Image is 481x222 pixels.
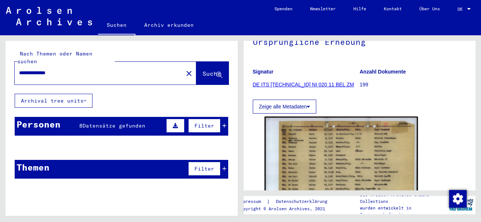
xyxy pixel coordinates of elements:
h1: Ursprüngliche Erhebung [253,25,467,57]
span: Filter [194,165,214,172]
a: Archiv erkunden [135,16,203,34]
span: Filter [194,122,214,129]
a: Impressum [238,198,267,205]
span: 8 [79,122,83,129]
span: DE [458,7,466,12]
button: Filter [188,162,221,176]
img: yv_logo.png [447,196,475,214]
img: Arolsen_neg.svg [6,7,92,25]
mat-label: Nach Themen oder Namen suchen [17,50,92,65]
b: Signatur [253,69,274,75]
button: Archival tree units [15,94,92,108]
span: Suche [203,70,221,77]
div: Zustimmung ändern [449,190,466,207]
p: Die Arolsen Archives Online-Collections [360,191,447,205]
b: Anzahl Dokumente [360,69,406,75]
a: DE ITS [TECHNICAL_ID] NI 020 11 BEL ZM [253,82,354,87]
div: | [238,198,336,205]
a: Suchen [98,16,135,35]
mat-icon: close [185,69,193,78]
p: wurden entwickelt in Partnerschaft mit [360,205,447,218]
p: 199 [360,81,466,89]
p: Copyright © Arolsen Archives, 2021 [238,205,336,212]
button: Clear [182,66,196,80]
span: Datensätze gefunden [83,122,145,129]
a: Datenschutzerklärung [270,198,336,205]
button: Suche [196,62,229,85]
div: Personen [17,118,61,131]
button: Filter [188,119,221,133]
img: Zustimmung ändern [449,190,467,208]
button: Zeige alle Metadaten [253,100,317,114]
